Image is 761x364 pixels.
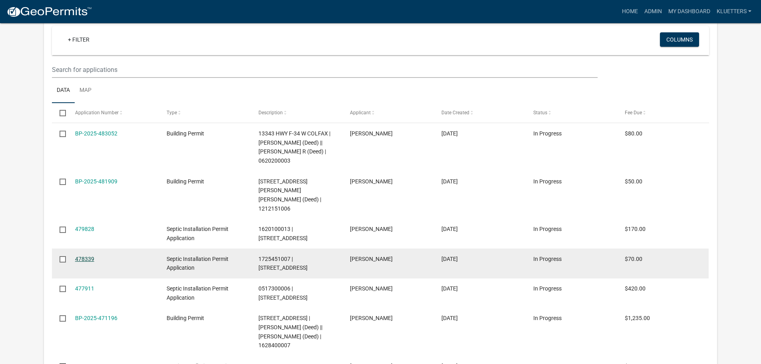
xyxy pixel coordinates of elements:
[75,285,94,292] a: 477911
[167,256,228,271] span: Septic Installation Permit Application
[526,103,617,122] datatable-header-cell: Status
[713,4,755,19] a: kluetters
[625,110,642,115] span: Fee Due
[533,178,562,185] span: In Progress
[441,256,458,262] span: 09/15/2025
[441,285,458,292] span: 09/12/2025
[660,32,699,47] button: Columns
[167,315,204,321] span: Building Permit
[533,226,562,232] span: In Progress
[350,130,393,137] span: Matt Crouch
[52,78,75,103] a: Data
[441,110,469,115] span: Date Created
[52,62,597,78] input: Search for applications
[159,103,250,122] datatable-header-cell: Type
[617,103,709,122] datatable-header-cell: Fee Due
[258,315,322,348] span: 11860 HWY F-70 W PRAIRIE CITY | RICKS, MICHAEL THOMAS (Deed) || RICKS, ERICA ANN (Deed) | 1628400007
[75,130,117,137] a: BP-2025-483052
[258,130,330,164] span: 13343 HWY F-34 W COLFAX | GRUCA, MICHAEL P (Deed) || GRUCA, DEBORA R (Deed) | 0620200003
[350,285,393,292] span: CHAD
[441,315,458,321] span: 08/29/2025
[258,256,308,271] span: 1725451007 | 411 W LINCOLN ST
[350,110,371,115] span: Applicant
[52,103,67,122] datatable-header-cell: Select
[75,78,96,103] a: Map
[258,285,308,301] span: 0517300006 | 11698 HWY F-17 E
[533,130,562,137] span: In Progress
[619,4,641,19] a: Home
[350,178,393,185] span: Rachel Long
[533,110,547,115] span: Status
[62,32,96,47] a: + Filter
[441,226,458,232] span: 09/17/2025
[342,103,434,122] datatable-header-cell: Applicant
[625,130,642,137] span: $80.00
[75,178,117,185] a: BP-2025-481909
[75,226,94,232] a: 479828
[167,226,228,241] span: Septic Installation Permit Application
[533,285,562,292] span: In Progress
[625,315,650,321] span: $1,235.00
[350,315,393,321] span: Erica Ricks
[625,285,646,292] span: $420.00
[258,178,321,212] span: 5914 S 36TH AVE W NEWTON | HOLCOMB, BROCK (Deed) | 1212151006
[641,4,665,19] a: Admin
[441,178,458,185] span: 09/22/2025
[665,4,713,19] a: My Dashboard
[350,256,393,262] span: Lyn Munson
[625,226,646,232] span: $170.00
[625,178,642,185] span: $50.00
[167,130,204,137] span: Building Permit
[167,285,228,301] span: Septic Installation Permit Application
[350,226,393,232] span: Jeremy McFarland
[258,110,283,115] span: Description
[75,256,94,262] a: 478339
[75,110,119,115] span: Application Number
[533,256,562,262] span: In Progress
[533,315,562,321] span: In Progress
[434,103,525,122] datatable-header-cell: Date Created
[625,256,642,262] span: $70.00
[167,178,204,185] span: Building Permit
[75,315,117,321] a: BP-2025-471196
[250,103,342,122] datatable-header-cell: Description
[441,130,458,137] span: 09/23/2025
[167,110,177,115] span: Type
[258,226,308,241] span: 1620100013 | 10579 W 129TH ST S
[68,103,159,122] datatable-header-cell: Application Number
